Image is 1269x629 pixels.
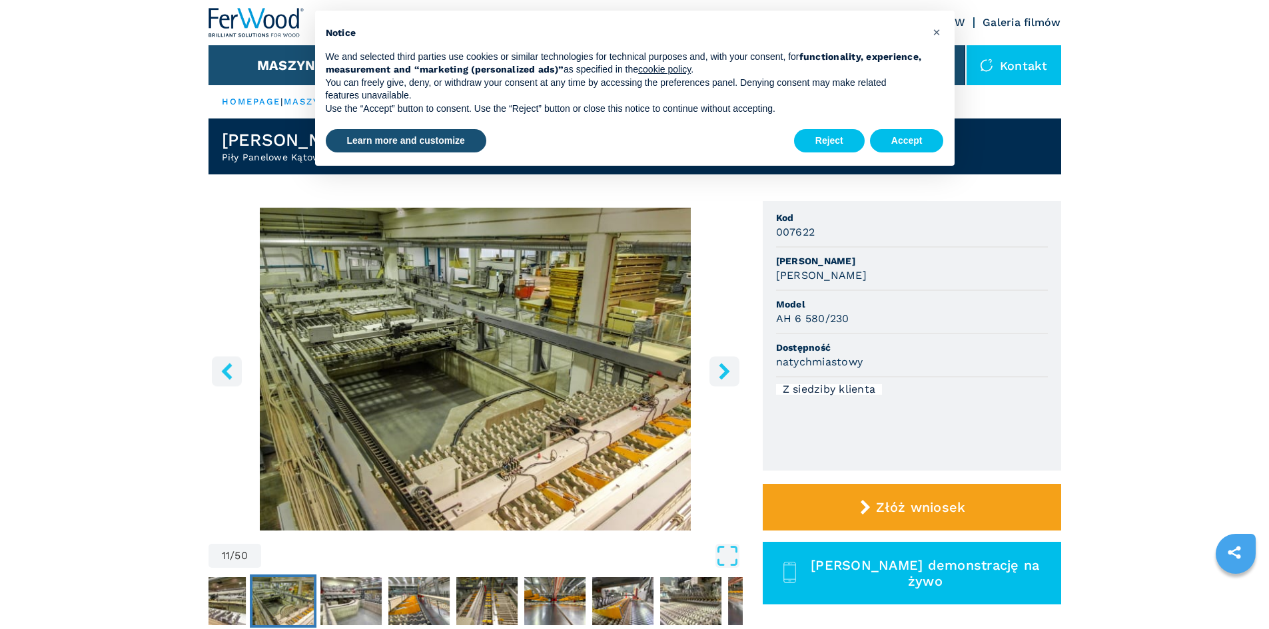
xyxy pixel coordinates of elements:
img: dd4a34a2992e5fb6cc13aa85ad9be5a2 [252,577,314,625]
button: Reject [794,129,865,153]
div: Kontakt [967,45,1061,85]
h1: [PERSON_NAME] - AH 6 580/230 [222,129,502,150]
h3: [PERSON_NAME] [776,268,867,283]
button: left-button [212,356,242,386]
span: [PERSON_NAME] demonstrację na żywo [805,557,1045,589]
div: Z siedziby klienta [776,384,883,395]
img: ad4151a8611ab103380f9981b65f2e2c [660,577,721,625]
button: Accept [870,129,944,153]
a: cookie policy [638,64,691,75]
span: 50 [234,550,248,561]
img: 8648e667374b35d4751e3fe2e67fb358 [524,577,586,625]
span: 11 [222,550,230,561]
button: right-button [709,356,739,386]
img: 212f6ce207ec8814382dfa0dc4051d04 [388,577,450,625]
span: [PERSON_NAME] [776,254,1048,268]
img: Ferwood [209,8,304,37]
button: Złóż wniosek [763,484,1061,530]
p: You can freely give, deny, or withdraw your consent at any time by accessing the preferences pane... [326,77,923,103]
h3: AH 6 580/230 [776,311,849,326]
button: Go to Slide 17 [657,574,724,628]
span: / [230,550,234,561]
button: Go to Slide 14 [454,574,520,628]
span: Dostępność [776,341,1048,354]
p: Use the “Accept” button to consent. Use the “Reject” button or close this notice to continue with... [326,103,923,116]
img: Kontakt [980,59,993,72]
h3: 007622 [776,224,815,240]
span: Model [776,298,1048,311]
div: Go to Slide 11 [209,208,743,530]
button: Close this notice [927,21,948,43]
img: 9fb2b60c5c14cdd874654e2b97a966c7 [185,577,246,625]
h2: Notice [326,27,923,40]
button: Go to Slide 16 [590,574,656,628]
h2: Piły Panelowe Kątowe [222,150,502,164]
img: d4d97398cc37d399f0e5c185518f26bd [592,577,653,625]
button: Open Fullscreen [264,544,739,568]
button: Go to Slide 15 [522,574,588,628]
img: fc4c8ddb06813c03d94276e8dd594872 [728,577,789,625]
button: [PERSON_NAME] demonstrację na żywo [763,542,1061,604]
a: maszyny [284,97,335,106]
span: Kod [776,211,1048,224]
strong: functionality, experience, measurement and “marketing (personalized ads)” [326,51,922,75]
button: Go to Slide 18 [725,574,792,628]
h3: natychmiastowy [776,354,863,369]
button: Maszyny [257,57,324,73]
button: Go to Slide 12 [318,574,384,628]
iframe: Chat [1212,569,1259,619]
a: HOMEPAGE [222,97,281,106]
img: Piły Panelowe Kątowe SCHELLING AH 6 580/230 [209,208,743,530]
button: Go to Slide 10 [182,574,248,628]
button: Go to Slide 11 [250,574,316,628]
p: We and selected third parties use cookies or similar technologies for technical purposes and, wit... [326,51,923,77]
span: × [933,24,941,40]
span: Złóż wniosek [876,499,965,515]
button: Learn more and customize [326,129,486,153]
a: sharethis [1218,536,1251,569]
img: 699cfd4c510b412dd971c734239a4da6 [456,577,518,625]
button: Go to Slide 13 [386,574,452,628]
span: | [280,97,283,106]
a: Galeria filmów [983,16,1061,29]
img: a58ccaacf8d2ac1ca6decf5c6b3e2288 [320,577,382,625]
